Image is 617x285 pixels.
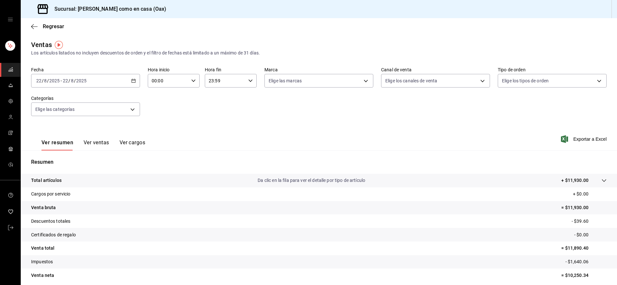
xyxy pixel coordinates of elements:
[41,139,145,150] div: navigation tabs
[572,218,607,225] p: - $39.60
[31,177,62,184] p: Total artículos
[574,232,607,238] p: - $0.00
[561,245,607,252] p: = $11,890.40
[8,17,13,22] button: open drawer
[35,106,75,113] span: Elige las categorías
[31,245,54,252] p: Venta total
[31,258,53,265] p: Impuestos
[31,96,140,101] label: Categorías
[498,67,607,72] label: Tipo de orden
[49,5,167,13] h3: Sucursal: [PERSON_NAME] como en casa (Oax)
[68,78,70,83] span: /
[74,78,76,83] span: /
[565,258,607,265] p: - $1,640.06
[573,191,607,197] p: + $0.00
[561,272,607,279] p: = $10,250.34
[31,232,76,238] p: Certificados de regalo
[148,67,200,72] label: Hora inicio
[61,78,62,83] span: -
[31,23,64,30] button: Regresar
[561,177,588,184] p: + $11,930.00
[562,135,607,143] button: Exportar a Excel
[42,78,44,83] span: /
[205,67,257,72] label: Hora fin
[31,191,71,197] p: Cargos por servicio
[258,177,365,184] p: Da clic en la fila para ver el detalle por tipo de artículo
[31,272,54,279] p: Venta neta
[43,23,64,30] span: Regresar
[120,139,146,150] button: Ver cargos
[84,139,109,150] button: Ver ventas
[502,77,549,84] span: Elige los tipos de orden
[55,41,63,49] img: Tooltip marker
[76,78,87,83] input: ----
[63,78,68,83] input: --
[31,204,56,211] p: Venta bruta
[269,77,302,84] span: Elige las marcas
[31,50,607,56] div: Los artículos listados no incluyen descuentos de orden y el filtro de fechas está limitado a un m...
[31,158,607,166] p: Resumen
[385,77,437,84] span: Elige los canales de venta
[31,218,70,225] p: Descuentos totales
[44,78,47,83] input: --
[36,78,42,83] input: --
[264,67,373,72] label: Marca
[561,204,607,211] p: = $11,930.00
[41,139,73,150] button: Ver resumen
[381,67,490,72] label: Canal de venta
[31,67,140,72] label: Fecha
[47,78,49,83] span: /
[31,40,52,50] div: Ventas
[71,78,74,83] input: --
[49,78,60,83] input: ----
